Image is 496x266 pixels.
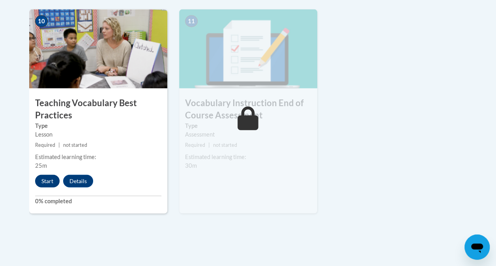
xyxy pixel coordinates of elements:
[63,142,87,148] span: not started
[63,175,93,187] button: Details
[208,142,210,148] span: |
[35,122,161,130] label: Type
[35,162,47,169] span: 25m
[35,15,48,27] span: 10
[185,153,311,161] div: Estimated learning time:
[58,142,60,148] span: |
[179,9,317,88] img: Course Image
[464,234,490,260] iframe: Button to launch messaging window
[35,142,55,148] span: Required
[35,175,60,187] button: Start
[185,122,311,130] label: Type
[185,162,197,169] span: 30m
[213,142,237,148] span: not started
[185,130,311,139] div: Assessment
[185,142,205,148] span: Required
[35,197,161,206] label: 0% completed
[179,97,317,122] h3: Vocabulary Instruction End of Course Assessment
[185,15,198,27] span: 11
[29,97,167,122] h3: Teaching Vocabulary Best Practices
[35,130,161,139] div: Lesson
[35,153,161,161] div: Estimated learning time:
[29,9,167,88] img: Course Image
